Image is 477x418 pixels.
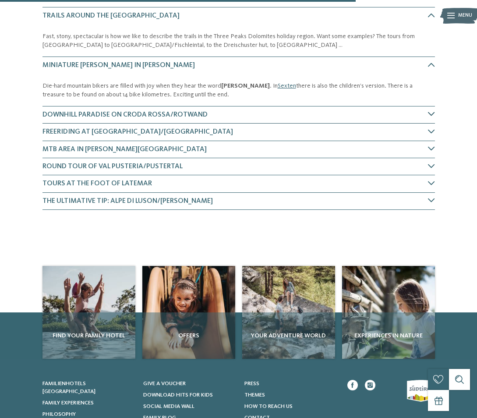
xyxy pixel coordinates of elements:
[42,266,135,359] img: Bike holiday in the Dolomites: fun for everyone
[244,380,337,388] a: Press
[244,404,293,409] span: How to reach us
[221,83,270,89] strong: [PERSON_NAME]
[244,392,265,398] span: Themes
[42,411,76,417] span: Philosophy
[42,198,213,205] span: The ultimative tip: Alpe di Luson/[PERSON_NAME]
[42,62,195,69] span: Miniature [PERSON_NAME] in [PERSON_NAME]
[42,81,435,99] p: Die-hard mountain bikers are filled with joy when they hear the word . In there is also the child...
[42,146,207,153] span: MTB Area in [PERSON_NAME][GEOGRAPHIC_DATA]
[143,391,236,399] a: Download hits for kids
[142,266,235,359] img: Bike holiday in the Dolomites: fun for everyone
[42,163,183,170] span: Round tour of Val Pusteria/Pustertal
[42,381,95,394] span: Familienhotels [GEOGRAPHIC_DATA]
[242,266,335,359] a: Bike holiday in the Dolomites: fun for everyone Your adventure world
[246,331,332,340] span: Your adventure world
[42,399,135,407] a: Family experiences
[143,403,236,411] a: Social Media Wall
[46,331,132,340] span: Find your family hotel
[342,266,435,359] a: Bike holiday in the Dolomites: fun for everyone Experiences in nature
[42,180,152,187] span: Tours at the foot of Latemar
[143,404,194,409] span: Social Media Wall
[42,111,208,118] span: Downhill paradise on Croda Rossa/Rotwand
[42,380,135,396] a: Familienhotels [GEOGRAPHIC_DATA]
[42,12,180,19] span: Trails around the [GEOGRAPHIC_DATA]
[42,400,94,406] span: Family experiences
[244,403,337,411] a: How to reach us
[242,266,335,359] img: Bike holiday in the Dolomites: fun for everyone
[278,83,296,89] a: Sexten
[42,266,135,359] a: Bike holiday in the Dolomites: fun for everyone Find your family hotel
[42,128,233,135] span: Freeriding at [GEOGRAPHIC_DATA]/[GEOGRAPHIC_DATA]
[143,381,186,386] span: Give a voucher
[42,32,435,50] p: Fast, stony, spectacular is how we like to describe the trails in the Three Peaks Dolomites holid...
[143,380,236,388] a: Give a voucher
[146,331,232,340] span: Offers
[142,266,235,359] a: Bike holiday in the Dolomites: fun for everyone Offers
[244,381,259,386] span: Press
[244,391,337,399] a: Themes
[346,331,431,340] span: Experiences in nature
[342,266,435,359] img: Bike holiday in the Dolomites: fun for everyone
[143,392,213,398] span: Download hits for kids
